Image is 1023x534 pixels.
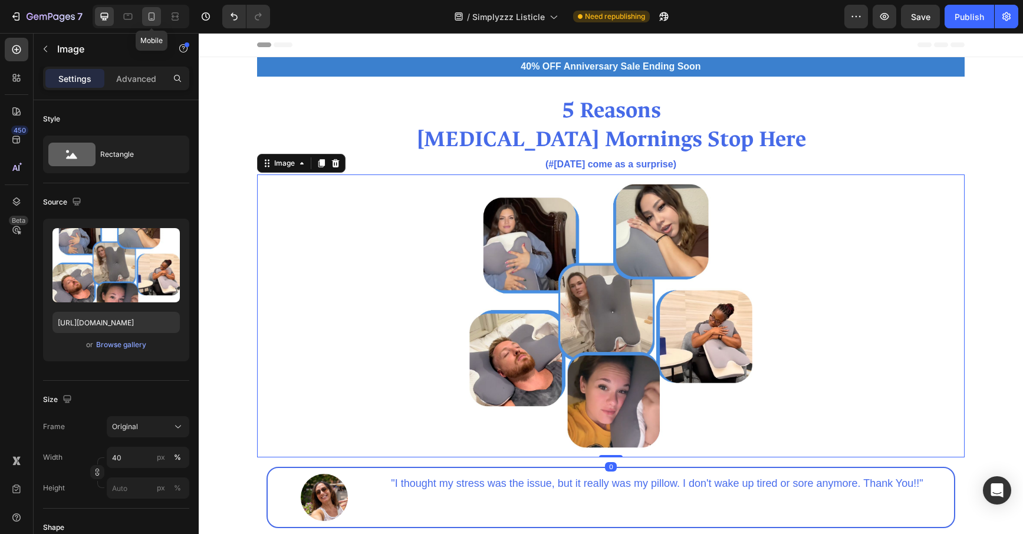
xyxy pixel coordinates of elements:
p: 7 [77,9,83,24]
button: Save [901,5,940,28]
div: Source [43,195,84,210]
p: Advanced [116,72,156,85]
button: Browse gallery [96,339,147,351]
button: % [154,450,168,464]
span: or [86,338,93,352]
strong: 5 Reasons [363,63,462,91]
img: preview-image [52,228,180,302]
div: Browse gallery [96,339,146,350]
button: Original [107,416,189,437]
div: Undo/Redo [222,5,270,28]
button: px [170,481,185,495]
strong: [MEDICAL_DATA] Mornings Stop Here [218,92,607,120]
input: px% [107,447,189,468]
iframe: Design area [199,33,1023,534]
label: Width [43,452,63,463]
div: Size [43,392,74,408]
div: Image [73,125,98,136]
span: "I thought my stress was the issue, but it really was my pillow. I don't wake up tired or sore an... [192,444,724,456]
button: 7 [5,5,88,28]
p: Settings [58,72,91,85]
span: Save [911,12,930,22]
div: px [157,452,165,463]
p: Image [57,42,157,56]
button: % [154,481,168,495]
button: px [170,450,185,464]
div: 450 [11,126,28,135]
span: / [467,11,470,23]
div: Rectangle [100,141,172,168]
div: 0 [406,429,418,439]
span: Simplyzzz Listicle [472,11,545,23]
div: px [157,483,165,493]
label: Frame [43,421,65,432]
p: (#[DATE] come as a surprise) [60,123,765,140]
button: Publish [945,5,994,28]
div: Open Intercom Messenger [983,476,1011,505]
div: % [174,452,181,463]
div: % [174,483,181,493]
label: Height [43,483,65,493]
div: Beta [9,216,28,225]
img: gempages_572716836894802816-fab85810-3642-4da6-ae0e-52f3067288b8.webp [102,441,149,488]
input: https://example.com/image.jpg [52,312,180,333]
div: Shape [43,522,64,533]
img: gempages_572716836894802816-cffb3770-703f-4542-8109-9e8a3ee92b6a.jpg [271,141,554,424]
div: Publish [955,11,984,23]
span: Need republishing [585,11,645,22]
div: Style [43,114,60,124]
span: Original [112,421,138,432]
input: px% [107,477,189,499]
